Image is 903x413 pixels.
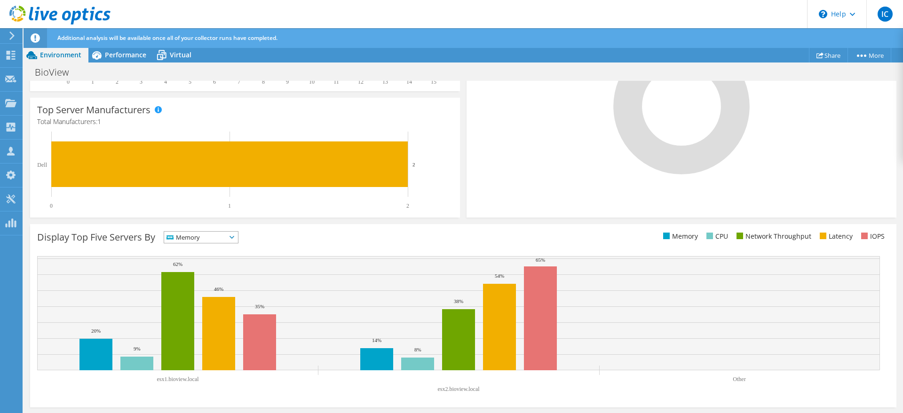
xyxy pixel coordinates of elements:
[412,162,415,167] text: 2
[733,376,745,382] text: Other
[431,78,436,85] text: 15
[262,78,265,85] text: 8
[105,50,146,59] span: Performance
[372,337,381,343] text: 14%
[437,386,480,392] text: esx2.bioview.local
[164,78,167,85] text: 4
[309,78,315,85] text: 10
[50,203,53,209] text: 0
[189,78,191,85] text: 5
[37,117,453,127] h4: Total Manufacturers:
[173,261,182,267] text: 62%
[228,203,231,209] text: 1
[414,347,421,352] text: 8%
[809,48,848,62] a: Share
[57,34,277,42] span: Additional analysis will be available once all of your collector runs have completed.
[116,78,119,85] text: 2
[734,231,811,242] li: Network Throughput
[140,78,143,85] text: 3
[817,231,853,242] li: Latency
[848,48,891,62] a: More
[213,78,216,85] text: 6
[67,78,70,85] text: 0
[406,78,412,85] text: 14
[819,10,827,18] svg: \n
[91,328,101,334] text: 20%
[170,50,191,59] span: Virtual
[859,231,885,242] li: IOPS
[97,117,101,126] span: 1
[406,203,409,209] text: 2
[40,50,81,59] span: Environment
[661,231,698,242] li: Memory
[704,231,728,242] li: CPU
[536,257,545,263] text: 65%
[255,304,264,309] text: 35%
[31,67,83,78] h1: BioView
[495,273,504,279] text: 54%
[134,346,141,351] text: 9%
[286,78,289,85] text: 9
[164,232,226,243] span: Memory
[358,78,364,85] text: 12
[37,105,150,115] h3: Top Server Manufacturers
[333,78,339,85] text: 11
[454,298,463,304] text: 38%
[37,162,47,168] text: Dell
[157,376,199,382] text: esx1.bioview.local
[214,286,223,292] text: 46%
[238,78,240,85] text: 7
[382,78,388,85] text: 13
[91,78,94,85] text: 1
[878,7,893,22] span: IC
